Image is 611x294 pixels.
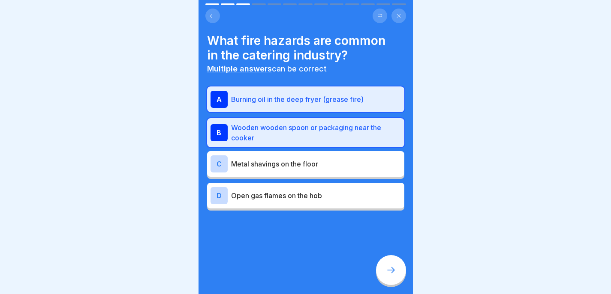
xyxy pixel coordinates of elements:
[207,64,272,73] b: Multiple answers
[207,33,404,62] h4: What fire hazards are common in the catering industry?
[211,155,228,172] div: C
[231,190,401,201] p: Open gas flames on the hob
[211,187,228,204] div: D
[231,94,401,104] p: Burning oil in the deep fryer (grease fire)
[231,122,401,143] p: Wooden wooden spoon or packaging near the cooker
[231,159,401,169] p: Metal shavings on the floor
[211,124,228,141] div: B
[211,91,228,108] div: A
[207,64,404,74] p: can be correct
